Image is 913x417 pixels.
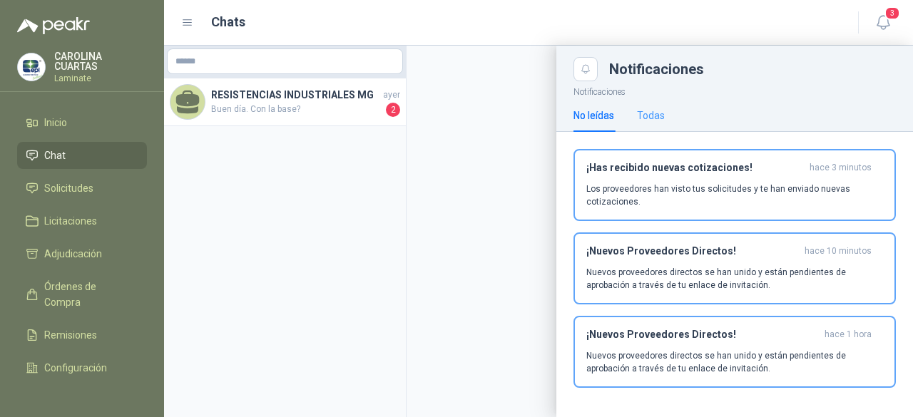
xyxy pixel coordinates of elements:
[44,327,97,343] span: Remisiones
[586,182,883,208] p: Los proveedores han visto tus solicitudes y te han enviado nuevas cotizaciones.
[44,180,93,196] span: Solicitudes
[573,57,598,81] button: Close
[17,240,147,267] a: Adjudicación
[586,329,819,341] h3: ¡Nuevos Proveedores Directos!
[586,245,799,257] h3: ¡Nuevos Proveedores Directos!
[556,81,913,99] p: Notificaciones
[573,149,896,221] button: ¡Has recibido nuevas cotizaciones!hace 3 minutos Los proveedores han visto tus solicitudes y te h...
[825,329,872,341] span: hace 1 hora
[17,321,147,349] a: Remisiones
[17,142,147,169] a: Chat
[805,245,872,257] span: hace 10 minutos
[609,62,896,76] div: Notificaciones
[54,51,147,71] p: CAROLINA CUARTAS
[17,273,147,316] a: Órdenes de Compra
[44,115,67,130] span: Inicio
[211,12,245,32] h1: Chats
[870,10,896,36] button: 3
[18,53,45,81] img: Company Logo
[44,213,97,229] span: Licitaciones
[17,109,147,136] a: Inicio
[637,108,665,123] div: Todas
[573,232,896,304] button: ¡Nuevos Proveedores Directos!hace 10 minutos Nuevos proveedores directos se han unido y están pen...
[884,6,900,20] span: 3
[573,108,614,123] div: No leídas
[17,354,147,381] a: Configuración
[810,162,872,174] span: hace 3 minutos
[17,17,90,34] img: Logo peakr
[573,316,896,388] button: ¡Nuevos Proveedores Directos!hace 1 hora Nuevos proveedores directos se han unido y están pendien...
[54,74,147,83] p: Laminate
[17,207,147,235] a: Licitaciones
[44,148,66,163] span: Chat
[44,279,133,310] span: Órdenes de Compra
[586,266,883,292] p: Nuevos proveedores directos se han unido y están pendientes de aprobación a través de tu enlace d...
[17,175,147,202] a: Solicitudes
[44,360,107,376] span: Configuración
[586,162,804,174] h3: ¡Has recibido nuevas cotizaciones!
[44,246,102,262] span: Adjudicación
[586,349,883,375] p: Nuevos proveedores directos se han unido y están pendientes de aprobación a través de tu enlace d...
